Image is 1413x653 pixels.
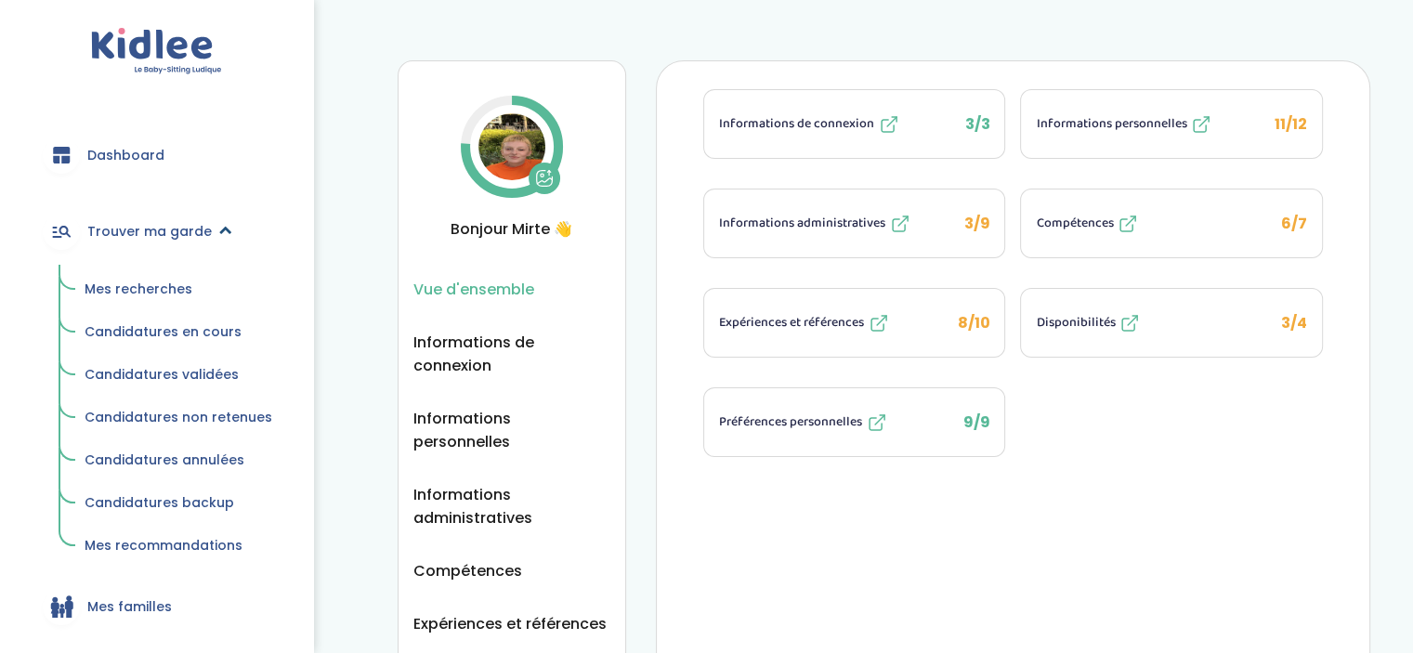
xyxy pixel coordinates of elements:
a: Mes recherches [72,272,285,307]
button: Informations personnelles 11/12 [1021,90,1322,158]
button: Informations de connexion [413,331,610,377]
span: 8/10 [957,312,989,333]
span: Mes recommandations [85,536,242,555]
button: Informations administratives [413,483,610,529]
button: Expériences et références 8/10 [704,289,1005,357]
a: Dashboard [28,122,285,189]
span: Dashboard [87,146,164,165]
span: Informations personnelles [1036,114,1186,134]
span: 9/9 [962,411,989,433]
button: Compétences 6/7 [1021,189,1322,257]
span: Candidatures backup [85,493,234,512]
li: 3/3 [703,89,1006,159]
span: Bonjour Mirte 👋 [413,217,610,241]
a: Mes recommandations [72,529,285,564]
span: Informations de connexion [719,114,874,134]
button: Vue d'ensemble [413,278,534,301]
span: 3/3 [964,113,989,135]
a: Candidatures annulées [72,443,285,478]
a: Candidatures validées [72,358,285,393]
span: Candidatures validées [85,365,239,384]
a: Mes familles [28,573,285,640]
span: Mes recherches [85,280,192,298]
span: Trouver ma garde [87,222,212,242]
span: 11/12 [1275,113,1307,135]
span: Compétences [1036,214,1113,233]
span: 3/4 [1281,312,1307,333]
li: 3/4 [1020,288,1323,358]
span: 6/7 [1281,213,1307,234]
span: Mes familles [87,597,172,617]
a: Candidatures non retenues [72,400,285,436]
span: Expériences et références [719,313,864,333]
img: Avatar [478,113,545,180]
li: 3/9 [703,189,1006,258]
img: logo.svg [91,28,222,75]
span: Candidatures annulées [85,451,244,469]
a: Trouver ma garde [28,198,285,265]
span: Candidatures non retenues [85,408,272,426]
button: Disponibilités 3/4 [1021,289,1322,357]
li: 11/12 [1020,89,1323,159]
span: Préférences personnelles [719,412,862,432]
li: 8/10 [703,288,1006,358]
a: Candidatures backup [72,486,285,521]
li: 6/7 [1020,189,1323,258]
span: Disponibilités [1036,313,1115,333]
span: Informations administratives [719,214,885,233]
button: Compétences [413,559,522,582]
button: Informations administratives 3/9 [704,189,1005,257]
a: Candidatures en cours [72,315,285,350]
button: Préférences personnelles 9/9 [704,388,1005,456]
span: 3/9 [963,213,989,234]
button: Informations personnelles [413,407,610,453]
li: 9/9 [703,387,1006,457]
span: Candidatures en cours [85,322,242,341]
button: Expériences et références [413,612,607,635]
button: Informations de connexion 3/3 [704,90,1005,158]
